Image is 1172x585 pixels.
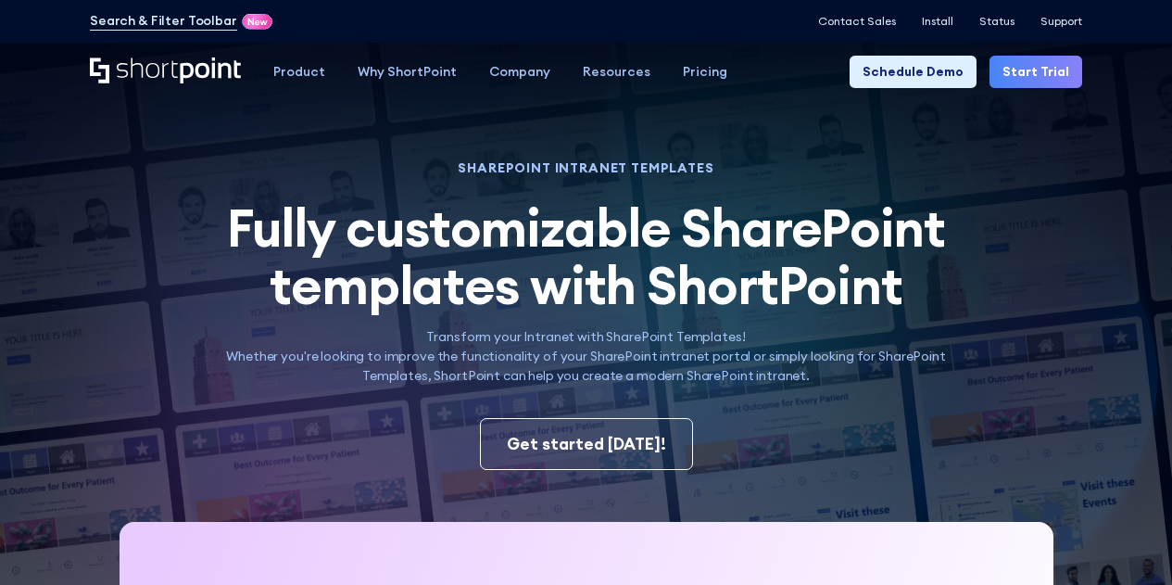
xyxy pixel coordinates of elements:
a: Status [979,15,1014,28]
p: Transform your Intranet with SharePoint Templates! Whether you're looking to improve the function... [207,327,965,386]
a: Company [473,56,566,88]
div: Resources [583,62,650,82]
h1: SHAREPOINT INTRANET TEMPLATES [207,162,965,173]
a: Install [922,15,953,28]
span: Fully customizable SharePoint templates with ShortPoint [227,195,946,318]
a: Get started [DATE]! [480,418,693,470]
div: Company [489,62,550,82]
a: Product [257,56,341,88]
div: Why ShortPoint [358,62,457,82]
a: Contact Sales [818,15,896,28]
a: Start Trial [989,56,1082,88]
a: Search & Filter Toolbar [90,11,237,31]
div: Get started [DATE]! [507,432,666,456]
div: Pricing [683,62,727,82]
a: Pricing [666,56,743,88]
a: Support [1040,15,1082,28]
a: Resources [566,56,666,88]
a: Home [90,57,241,85]
a: Why ShortPoint [341,56,473,88]
iframe: Chat Widget [1079,496,1172,585]
a: Schedule Demo [850,56,977,88]
div: Product [273,62,325,82]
